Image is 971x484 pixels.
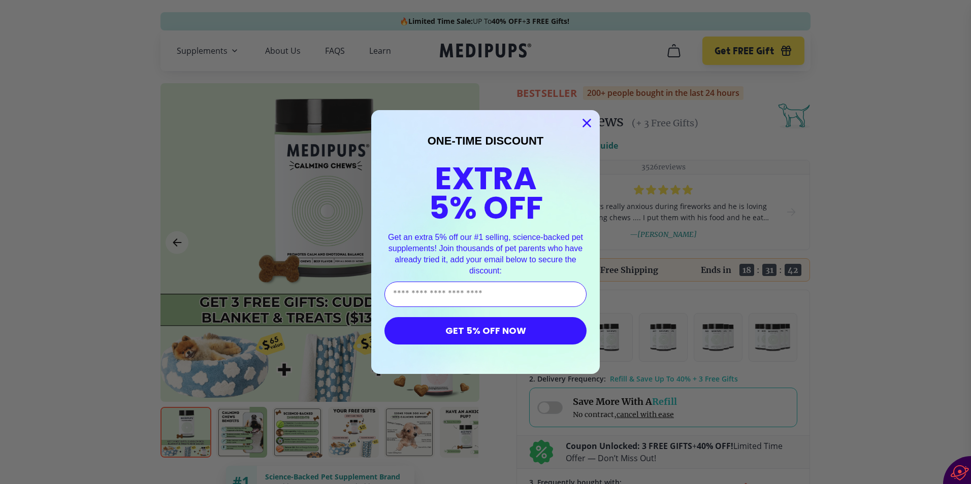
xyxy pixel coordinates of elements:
span: ONE-TIME DISCOUNT [428,134,544,147]
span: 5% OFF [429,186,543,230]
span: EXTRA [435,156,537,200]
span: Get an extra 5% off our #1 selling, science-backed pet supplements! Join thousands of pet parents... [388,233,583,274]
button: GET 5% OFF NOW [384,317,587,344]
button: Close dialog [578,114,596,132]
